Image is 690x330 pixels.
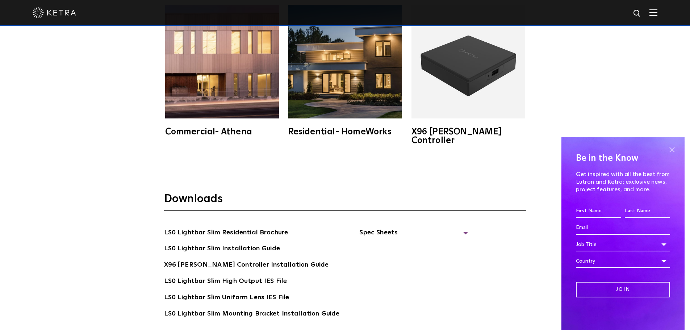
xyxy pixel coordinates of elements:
img: athena-square [165,5,279,118]
h4: Be in the Know [576,151,670,165]
div: Country [576,254,670,268]
h3: Downloads [164,192,526,211]
span: Spec Sheets [359,227,468,243]
a: LS0 Lightbar Slim High Output IES File [164,276,287,288]
img: ketra-logo-2019-white [33,7,76,18]
input: Last Name [625,204,670,218]
a: LS0 Lightbar Slim Uniform Lens IES File [164,292,289,304]
img: search icon [633,9,642,18]
div: Residential- HomeWorks [288,128,402,136]
a: LS0 Lightbar Slim Residential Brochure [164,227,288,239]
img: homeworks_hero [288,5,402,118]
a: X96 [PERSON_NAME] Controller [410,5,526,145]
input: Join [576,282,670,297]
a: LS0 Lightbar Slim Installation Guide [164,243,280,255]
a: LS0 Lightbar Slim Mounting Bracket Installation Guide [164,309,340,320]
a: Residential- HomeWorks [287,5,403,136]
img: X96_Controller [411,5,525,118]
input: First Name [576,204,621,218]
a: Commercial- Athena [164,5,280,136]
div: Commercial- Athena [165,128,279,136]
div: X96 [PERSON_NAME] Controller [411,128,525,145]
img: Hamburger%20Nav.svg [649,9,657,16]
p: Get inspired with all the best from Lutron and Ketra: exclusive news, project features, and more. [576,171,670,193]
a: X96 [PERSON_NAME] Controller Installation Guide [164,260,329,271]
input: Email [576,221,670,235]
div: Job Title [576,238,670,251]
